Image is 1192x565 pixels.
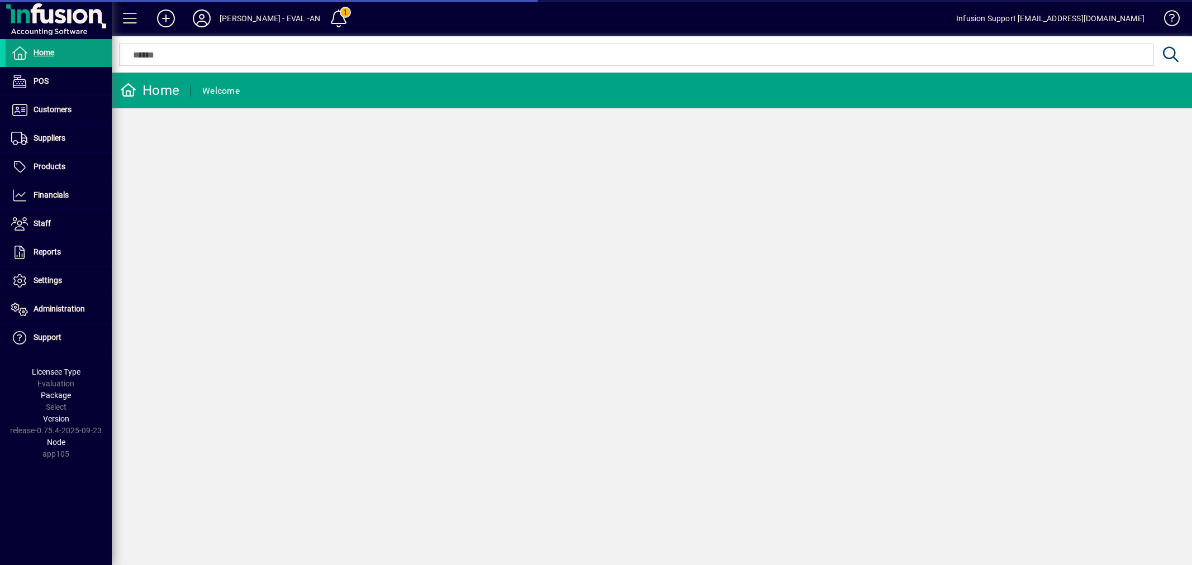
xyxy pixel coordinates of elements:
span: Customers [34,105,72,114]
a: POS [6,68,112,95]
span: Settings [34,276,62,285]
span: Reports [34,247,61,256]
span: Support [34,333,61,342]
a: Financials [6,181,112,209]
span: Home [34,48,54,57]
a: Customers [6,96,112,124]
span: Financials [34,190,69,199]
a: Knowledge Base [1156,2,1178,39]
div: Home [120,82,179,99]
span: Products [34,162,65,171]
a: Support [6,324,112,352]
span: Administration [34,304,85,313]
div: [PERSON_NAME] - EVAL -AN [220,9,320,27]
span: Version [43,414,69,423]
a: Administration [6,295,112,323]
span: Suppliers [34,133,65,142]
span: Node [47,438,65,447]
span: Package [41,391,71,400]
span: POS [34,76,49,85]
button: Profile [184,8,220,28]
div: Infusion Support [EMAIL_ADDRESS][DOMAIN_NAME] [956,9,1144,27]
span: Staff [34,219,51,228]
a: Staff [6,210,112,238]
span: Licensee Type [32,367,80,376]
a: Settings [6,267,112,295]
a: Reports [6,238,112,266]
button: Add [148,8,184,28]
div: Welcome [202,82,240,100]
a: Products [6,153,112,181]
a: Suppliers [6,125,112,152]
